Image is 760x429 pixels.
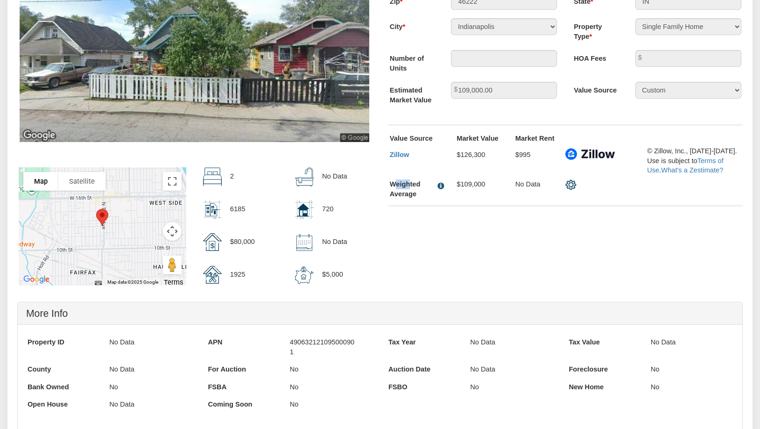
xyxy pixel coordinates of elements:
label: Market Value [448,134,507,143]
p: No Data [651,333,719,351]
label: FSBO [380,378,470,396]
button: Map camera controls [163,222,182,241]
p: No Data [109,396,134,414]
p: No [470,378,479,396]
label: County [19,361,109,379]
p: 1925 [230,266,246,284]
a: What's a Zestimate? [661,166,723,174]
p: No [651,378,660,396]
button: Show satellite imagery [58,172,106,191]
p: 2 [230,167,234,185]
p: No Data [109,333,177,351]
div: Marker [92,205,112,230]
p: $109,000 [457,179,499,189]
p: $995 [515,146,531,164]
p: No [290,361,299,379]
p: No Data [470,333,538,351]
a: Terms (opens in new tab) [164,278,183,286]
div: © Zillow, Inc., [DATE]-[DATE]. [647,146,741,156]
button: Toggle fullscreen view [163,172,182,191]
div: Use is subject to . [647,156,741,176]
label: Open House [19,396,109,414]
a: Zillow [390,151,409,158]
p: 490632121095000901 [290,333,358,360]
div: Weighted Average [390,179,434,199]
button: Drag Pegman onto the map to open Street View [163,256,182,274]
img: down_payment.svg [295,266,314,285]
h4: More Info [26,308,734,319]
p: No [651,361,660,379]
label: Estimated Market Value [381,82,443,105]
label: Foreclosure [561,361,651,379]
a: Open this area in Google Maps (opens a new window) [21,273,52,286]
label: Property Type [565,18,626,42]
img: home_size.svg [295,200,314,219]
img: year_built.svg [203,266,222,284]
p: No [290,378,299,396]
p: $80,000 [230,233,255,251]
label: Value Source [390,134,449,143]
img: lot_size.svg [203,200,222,219]
img: sold_price.svg [203,233,222,251]
p: No Data [322,167,347,185]
img: bath.svg [295,167,314,186]
img: Real Estate on Zillow [565,146,615,163]
p: $5,000 [322,266,343,284]
p: $126,300 [457,146,485,164]
img: settings.png [565,179,577,191]
p: 720 [322,200,333,218]
label: Property ID [19,333,109,351]
label: Tax Year [380,333,470,351]
label: Value Source [565,82,626,95]
p: No [290,396,299,414]
button: Show street map [23,172,58,191]
label: Coming Soon [200,396,290,414]
label: Tax Value [561,333,651,351]
label: Bank Owned [19,378,109,396]
label: New Home [561,378,651,396]
label: Auction Date [380,361,470,379]
label: City [381,18,443,32]
label: Number of Units [381,50,443,73]
p: No Data [322,233,347,251]
label: APN [200,333,290,351]
span: Map data ©2025 Google [107,279,158,285]
label: Market Rent [507,134,566,143]
p: 6185 [230,200,246,218]
img: sold_date.svg [295,233,314,252]
p: No Data [109,361,177,379]
button: Keyboard shortcuts [95,279,101,286]
img: Google [21,273,52,286]
a: Terms of Use [647,157,724,174]
p: No Data [515,179,557,189]
label: FSBA [200,378,290,396]
p: No [109,378,118,396]
img: beds.svg [203,167,222,186]
label: For Auction [200,361,290,379]
label: HOA Fees [565,50,626,64]
p: No Data [470,361,495,379]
